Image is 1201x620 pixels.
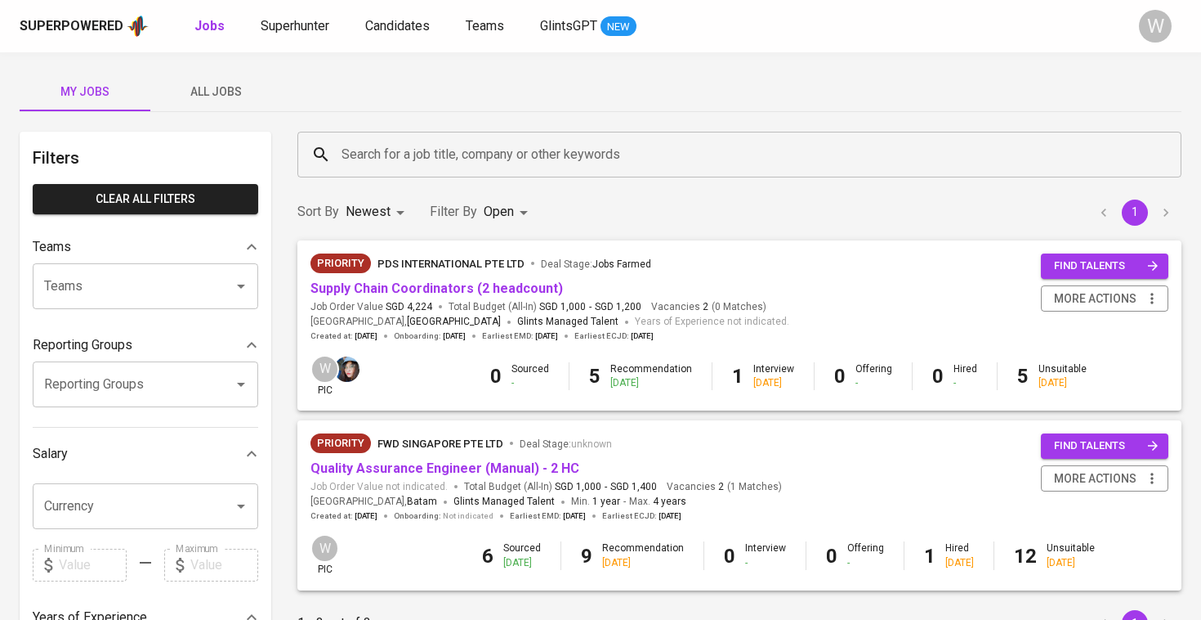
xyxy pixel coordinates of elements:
[310,300,432,314] span: Job Order Value
[629,496,686,507] span: Max.
[407,494,437,510] span: Batam
[346,197,410,227] div: Newest
[605,480,607,494] span: -
[310,281,563,296] a: Supply Chain Coordinators (2 headcount)
[1041,254,1168,279] button: find talents
[1054,437,1159,456] span: find talents
[511,362,549,390] div: Sourced
[310,434,371,453] div: New Job received from Demand Team
[466,18,504,34] span: Teams
[503,556,541,570] div: [DATE]
[610,362,692,390] div: Recommendation
[1047,541,1095,569] div: Unsuitable
[365,16,433,37] a: Candidates
[33,237,71,257] p: Teams
[571,438,612,450] span: unknown
[1038,362,1087,390] div: Unsuitable
[667,480,782,494] span: Vacancies ( 1 Matches )
[482,330,558,342] span: Earliest EMD :
[29,82,141,102] span: My Jobs
[602,510,681,522] span: Earliest ECJD :
[160,82,271,102] span: All Jobs
[127,14,149,38] img: app logo
[581,545,592,568] b: 9
[20,14,149,38] a: Superpoweredapp logo
[310,355,339,398] div: pic
[1047,556,1095,570] div: [DATE]
[466,16,507,37] a: Teams
[453,496,555,507] span: Glints Managed Talent
[571,496,620,507] span: Min.
[334,357,359,382] img: diazagista@glints.com
[555,480,601,494] span: SGD 1,000
[602,541,684,569] div: Recommendation
[33,184,258,214] button: Clear All filters
[610,480,657,494] span: SGD 1,400
[1088,200,1181,226] nav: pagination navigation
[1054,257,1159,276] span: find talents
[510,510,586,522] span: Earliest EMD :
[653,496,686,507] span: 4 years
[541,258,651,270] span: Deal Stage :
[592,258,651,270] span: Jobs Farmed
[574,330,654,342] span: Earliest ECJD :
[517,316,618,327] span: Glints Managed Talent
[932,365,944,388] b: 0
[945,541,974,569] div: Hired
[310,461,579,476] a: Quality Assurance Engineer (Manual) - 2 HC
[230,275,252,298] button: Open
[503,541,541,569] div: Sourced
[1139,10,1172,43] div: W
[482,545,493,568] b: 6
[33,329,258,362] div: Reporting Groups
[945,556,974,570] div: [DATE]
[745,556,786,570] div: -
[310,435,371,452] span: Priority
[310,254,371,273] div: New Job received from Demand Team
[190,549,258,582] input: Value
[953,376,977,390] div: -
[230,495,252,518] button: Open
[297,202,339,222] p: Sort By
[310,534,339,563] div: W
[539,300,586,314] span: SGD 1,000
[310,330,377,342] span: Created at :
[194,16,228,37] a: Jobs
[520,438,612,450] span: Deal Stage :
[33,231,258,263] div: Teams
[310,534,339,577] div: pic
[623,494,626,510] span: -
[377,438,503,450] span: FWD Singapore Pte Ltd
[753,376,794,390] div: [DATE]
[1041,285,1168,312] button: more actions
[745,541,786,569] div: Interview
[1038,376,1087,390] div: [DATE]
[310,480,448,494] span: Job Order Value not indicated.
[59,549,127,582] input: Value
[346,202,391,222] p: Newest
[310,510,377,522] span: Created at :
[732,365,743,388] b: 1
[430,202,477,222] p: Filter By
[1014,545,1037,568] b: 12
[1122,200,1148,226] button: page 1
[490,365,502,388] b: 0
[1017,365,1029,388] b: 5
[386,300,432,314] span: SGD 4,224
[310,355,339,384] div: W
[855,362,892,390] div: Offering
[355,510,377,522] span: [DATE]
[600,19,636,35] span: NEW
[230,373,252,396] button: Open
[261,18,329,34] span: Superhunter
[700,300,708,314] span: 2
[310,494,437,510] span: [GEOGRAPHIC_DATA] ,
[46,189,245,209] span: Clear All filters
[194,18,225,34] b: Jobs
[261,16,333,37] a: Superhunter
[716,480,724,494] span: 2
[33,444,68,464] p: Salary
[33,438,258,470] div: Salary
[484,197,534,227] div: Open
[443,510,493,522] span: Not indicated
